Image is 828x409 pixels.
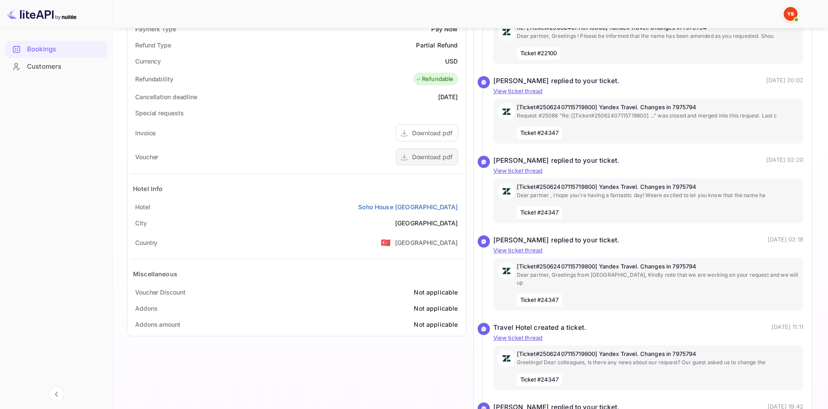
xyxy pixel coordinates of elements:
[498,23,515,41] img: AwvSTEc2VUhQAAAAAElFTkSuQmCC
[517,206,562,219] span: Ticket #24347
[135,128,156,137] div: Invoice
[135,24,176,34] div: Payment Type
[414,320,458,329] div: Not applicable
[493,323,587,333] div: Travel Hotel created a ticket.
[498,350,515,367] img: AwvSTEc2VUhQAAAAAElFTkSuQmCC
[27,62,103,72] div: Customers
[7,7,76,21] img: LiteAPI logo
[493,246,804,255] p: View ticket thread
[27,44,103,54] div: Bookings
[498,103,515,121] img: AwvSTEc2VUhQAAAAAElFTkSuQmCC
[493,76,620,86] div: [PERSON_NAME] replied to your ticket.
[414,304,458,313] div: Not applicable
[517,262,799,271] p: [Ticket#25062407115719800] Yandex Travel. Changes in 7975794
[135,304,157,313] div: Addons
[135,57,161,66] div: Currency
[517,32,799,40] p: Dear partner, Greetings ! Please be informed that the name has been amended as you requested. Shou
[135,40,171,50] div: Refund Type
[135,288,185,297] div: Voucher Discount
[517,350,799,359] p: [Ticket#25062407115719800] Yandex Travel. Changes in 7975794
[5,58,107,74] a: Customers
[135,92,197,101] div: Cancellation deadline
[766,76,803,86] p: [DATE] 20:02
[135,152,158,161] div: Voucher
[517,127,562,140] span: Ticket #24347
[133,184,163,193] div: Hotel Info
[498,183,515,200] img: AwvSTEc2VUhQAAAAAElFTkSuQmCC
[493,87,804,96] p: View ticket thread
[135,218,147,228] div: City
[414,288,458,297] div: Not applicable
[358,202,458,211] a: Soho House [GEOGRAPHIC_DATA]
[517,47,561,60] span: Ticket #22100
[517,359,799,366] p: Greetings! Dear colleagues, Is there any news about our request? Our guest asked us to change the
[517,103,799,112] p: [Ticket#25062407115719800] Yandex Travel. Changes in 7975794
[412,128,452,137] div: Download pdf
[517,373,562,386] span: Ticket #24347
[517,183,799,191] p: [Ticket#25062407115719800] Yandex Travel. Changes in 7975794
[395,218,458,228] div: [GEOGRAPHIC_DATA]
[498,262,515,280] img: AwvSTEc2VUhQAAAAAElFTkSuQmCC
[768,235,803,245] p: [DATE] 02:18
[5,58,107,75] div: Customers
[493,156,620,166] div: [PERSON_NAME] replied to your ticket.
[381,235,391,250] span: United States
[133,269,177,278] div: Miscellaneous
[445,57,458,66] div: USD
[493,334,804,342] p: View ticket thread
[784,7,798,21] img: Yandex Support
[395,238,458,247] div: [GEOGRAPHIC_DATA]
[135,202,150,211] div: Hotel
[771,323,803,333] p: [DATE] 11:11
[135,238,157,247] div: Country
[517,112,799,120] p: Request #25088 "Re: [[Ticket#25062407115719800] ..." was closed and merged into this request. Last c
[438,92,458,101] div: [DATE]
[416,40,458,50] div: Partial Refund
[135,74,173,84] div: Refundability
[5,41,107,58] div: Bookings
[766,156,803,166] p: [DATE] 02:20
[493,235,620,245] div: [PERSON_NAME] replied to your ticket.
[412,152,452,161] div: Download pdf
[416,75,454,84] div: Refundable
[49,386,64,402] button: Collapse navigation
[431,24,458,34] div: Pay Now
[5,41,107,57] a: Bookings
[517,294,562,307] span: Ticket #24347
[517,271,799,287] p: Dear partner, Greetings from [GEOGRAPHIC_DATA], Kindly note that we are working on your request a...
[493,167,804,175] p: View ticket thread
[135,320,180,329] div: Addons amount
[517,191,799,199] p: Dear partner , I hope you're having a fantastic day! Weare excited to let you know that the name ha
[135,108,183,117] div: Special requests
